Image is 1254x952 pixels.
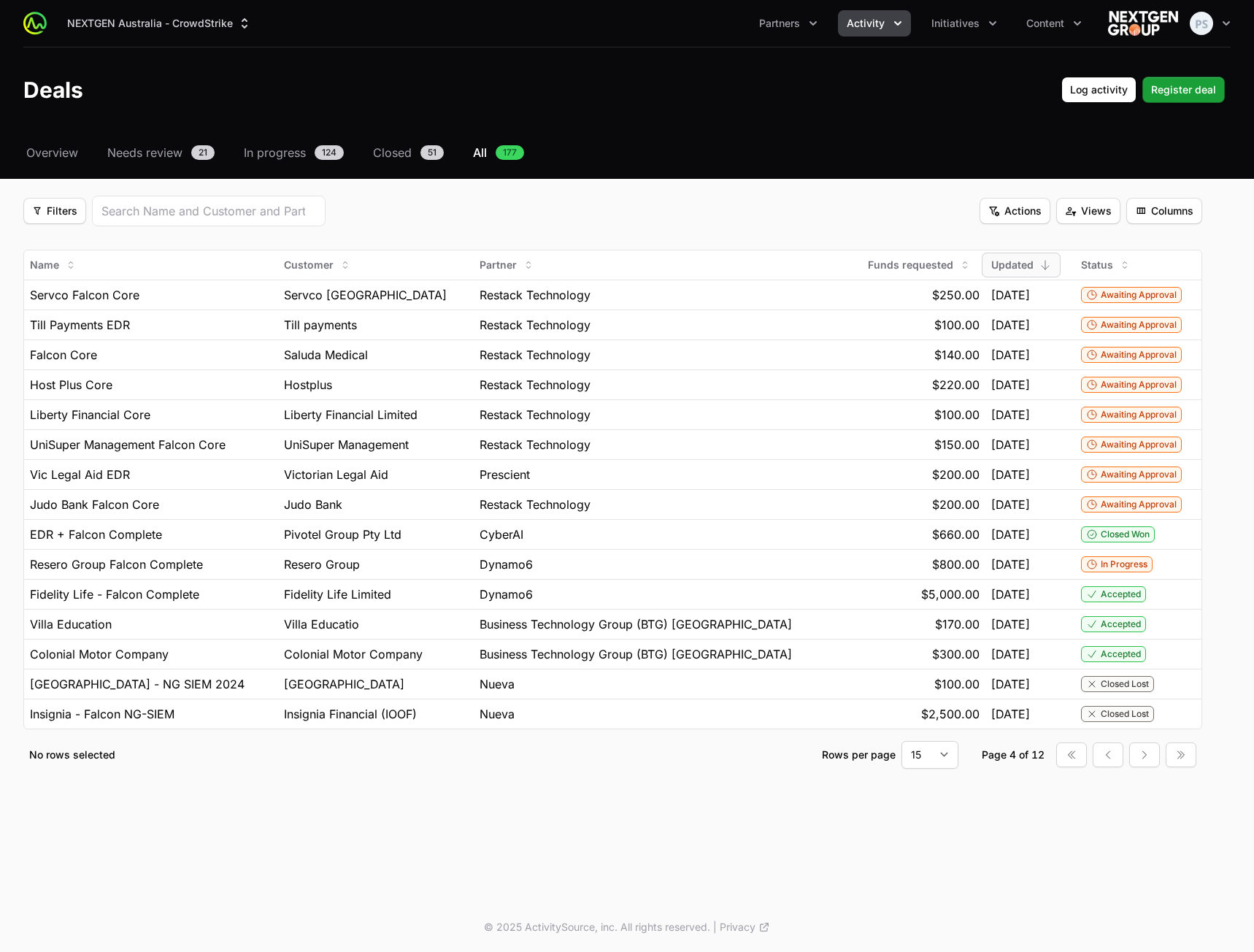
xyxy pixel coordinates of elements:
span: Saluda Medical [284,346,368,364]
input: Search Name and Customer and Partner [101,202,316,220]
span: Liberty Financial Limited [284,406,418,423]
span: [DATE] [991,346,1030,364]
button: Filter options [980,198,1050,224]
span: $140.00 [934,346,980,364]
span: Partner [480,258,517,272]
button: Initiatives [923,10,1006,37]
span: Restack Technology [480,346,591,364]
span: Awaiting Approval [1101,379,1177,391]
span: UniSuper Management Falcon Core [30,436,226,453]
span: Register deal [1151,81,1216,99]
span: $200.00 [932,466,980,483]
button: Funds requested [859,253,980,277]
span: Prescient [480,466,530,483]
img: Peter Spillane [1190,12,1213,35]
span: Host Plus Core [30,376,112,394]
span: Judo Bank [284,496,342,513]
span: $250.00 [932,286,980,304]
span: $5,000.00 [921,586,980,603]
span: [DATE] [991,436,1030,453]
span: Fidelity Life Limited [284,586,391,603]
span: Victorian Legal Aid [284,466,388,483]
span: Insignia - Falcon NG-SIEM [30,705,174,723]
span: Accepted [1101,618,1141,630]
span: Status [1081,258,1113,272]
span: Business Technology Group (BTG) [GEOGRAPHIC_DATA] [480,615,792,633]
button: Activity [838,10,911,37]
span: Content [1026,16,1064,31]
button: Register deal [1142,77,1225,103]
span: Partners [759,16,800,31]
span: Filters [32,202,77,220]
p: Rows per page [822,748,896,762]
span: Awaiting Approval [1101,289,1177,301]
span: Closed Lost [1101,678,1149,690]
a: Needs review21 [104,144,218,161]
a: All177 [470,144,527,161]
img: ActivitySource [23,12,47,35]
span: 51 [420,145,444,160]
span: [DATE] [991,286,1030,304]
span: Villa Educatio [284,615,359,633]
span: Insignia Financial (IOOF) [284,705,417,723]
span: [DATE] [991,586,1030,603]
span: Columns [1135,202,1193,220]
span: [DATE] [991,496,1030,513]
div: Primary actions [1061,77,1225,103]
div: Main navigation [47,10,1090,37]
span: Restack Technology [480,436,591,453]
button: Partners [750,10,826,37]
span: $100.00 [934,406,980,423]
span: Customer [284,258,334,272]
span: Judo Bank Falcon Core [30,496,159,513]
h1: Deals [23,77,83,103]
nav: Deals navigation [23,144,1231,161]
span: Overview [26,144,78,161]
span: 177 [496,145,524,160]
span: Restack Technology [480,496,591,513]
a: Closed51 [370,144,447,161]
button: Customer [275,253,360,277]
span: [DATE] [991,466,1030,483]
div: Activity menu [838,10,911,37]
span: Colonial Motor Company [30,645,169,663]
span: [DATE] [991,316,1030,334]
span: [GEOGRAPHIC_DATA] - NG SIEM 2024 [30,675,245,693]
span: [DATE] [991,705,1030,723]
span: $170.00 [935,615,980,633]
span: Activity [847,16,885,31]
span: Awaiting Approval [1101,439,1177,450]
span: $200.00 [932,496,980,513]
span: Restack Technology [480,286,591,304]
span: Closed [373,144,412,161]
a: In progress124 [241,144,347,161]
span: $660.00 [932,526,980,543]
span: Pivotel Group Pty Ltd [284,526,401,543]
span: Accepted [1101,588,1141,600]
span: [DATE] [991,615,1030,633]
div: Page 4 of 12 [982,748,1045,762]
span: 21 [191,145,215,160]
div: Supplier switch menu [58,10,261,37]
span: Dynamo6 [480,586,533,603]
span: Closed Won [1101,529,1150,540]
span: [DATE] [991,376,1030,394]
span: $2,500.00 [921,705,980,723]
button: Updated [982,253,1060,277]
span: UniSuper Management [284,436,409,453]
span: Updated [991,258,1034,272]
span: Log activity [1070,81,1128,99]
img: NEXTGEN Australia [1108,9,1178,38]
button: NEXTGEN Australia - CrowdStrike [58,10,261,37]
div: Partners menu [750,10,826,37]
span: Falcon Core [30,346,97,364]
span: | [713,920,717,934]
span: $150.00 [934,436,980,453]
button: Filter options [1056,198,1120,224]
span: Awaiting Approval [1101,349,1177,361]
span: Fidelity Life - Falcon Complete [30,586,199,603]
button: Content [1018,10,1090,37]
span: CyberAI [480,526,523,543]
span: Servco Falcon Core [30,286,139,304]
span: 124 [315,145,344,160]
